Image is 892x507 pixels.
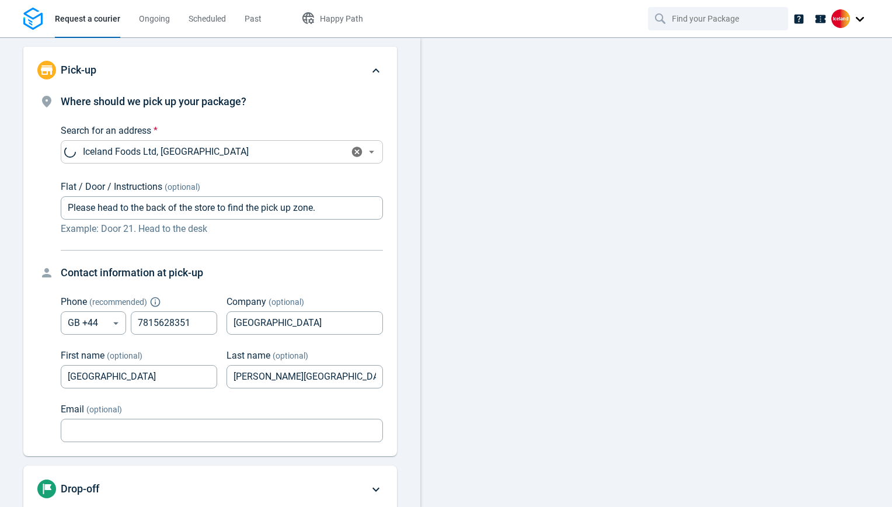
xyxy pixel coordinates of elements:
[23,47,397,93] div: Pick-up
[273,351,308,360] span: (optional)
[89,297,147,307] span: ( recommended )
[61,311,126,335] div: GB +44
[61,404,84,415] span: Email
[61,482,99,495] span: Drop-off
[152,298,159,305] button: Explain "Recommended"
[61,181,162,192] span: Flat / Door / Instructions
[55,14,120,23] span: Request a courier
[23,93,397,456] div: Pick-up
[269,297,304,307] span: (optional)
[349,144,365,161] button: Clear
[61,125,151,136] span: Search for an address
[831,9,850,28] img: Client
[672,8,766,30] input: Find your Package
[61,64,96,76] span: Pick-up
[227,296,266,307] span: Company
[139,14,170,23] span: Ongoing
[364,145,379,159] button: Open
[165,182,200,192] span: (optional)
[189,14,226,23] span: Scheduled
[320,14,363,23] span: Happy Path
[107,351,142,360] span: (optional)
[86,405,122,414] span: (optional)
[61,296,87,307] span: Phone
[61,95,246,107] span: Where should we pick up your package?
[245,14,262,23] span: Past
[227,350,270,361] span: Last name
[23,8,43,30] img: Logo
[61,265,383,281] h4: Contact information at pick-up
[61,222,383,236] p: Example: Door 21. Head to the desk
[61,350,104,361] span: First name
